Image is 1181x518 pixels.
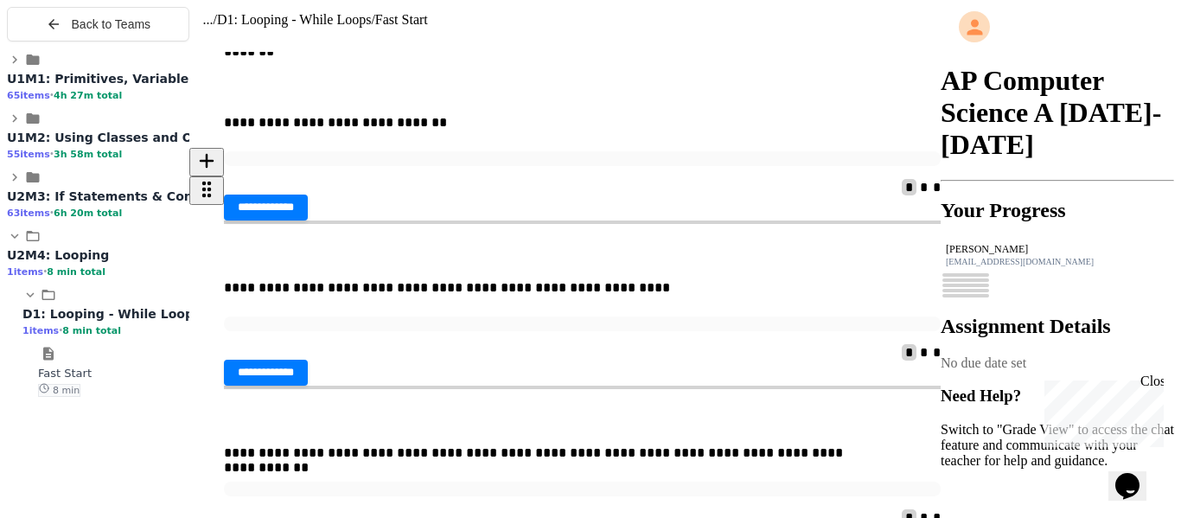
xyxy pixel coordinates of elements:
div: [PERSON_NAME] [946,243,1169,256]
span: U1M2: Using Classes and Objects [7,131,233,144]
div: No due date set [941,355,1174,371]
h1: AP Computer Science A [DATE]-[DATE] [941,65,1174,161]
span: D1: Looping - While Loops [217,12,371,27]
span: 55 items [7,149,50,160]
span: • [50,89,54,101]
iframe: chat widget [1108,449,1164,501]
span: • [50,148,54,160]
span: 3h 58m total [54,149,122,160]
span: D1: Looping - While Loops [22,307,201,321]
span: 8 min total [47,266,105,278]
div: Chat with us now!Close [7,7,119,110]
span: • [59,324,62,336]
span: 63 items [7,208,50,219]
span: U2M3: If Statements & Control Flow [7,189,253,203]
button: Back to Teams [7,7,189,42]
span: • [50,207,54,219]
span: 65 items [7,90,50,101]
span: U1M1: Primitives, Variables, Basic I/O [7,72,264,86]
span: / [371,12,374,27]
span: 1 items [22,325,59,336]
span: 1 items [7,266,43,278]
span: ... [203,12,214,27]
span: U2M4: Looping [7,248,109,262]
span: • [43,265,47,278]
p: Switch to "Grade View" to access the chat feature and communicate with your teacher for help and ... [941,422,1174,469]
iframe: chat widget [1037,374,1164,447]
span: Back to Teams [72,17,151,31]
span: Fast Start [38,367,92,380]
h3: Need Help? [941,387,1174,406]
span: / [214,12,217,27]
div: [EMAIL_ADDRESS][DOMAIN_NAME] [946,257,1169,266]
span: 6h 20m total [54,208,122,219]
span: 8 min total [62,325,121,336]
h2: Assignment Details [941,315,1174,338]
span: Fast Start [375,12,428,27]
h2: Your Progress [941,199,1174,222]
span: 8 min [38,384,80,397]
span: 4h 27m total [54,90,122,101]
div: My Account [941,7,1174,47]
